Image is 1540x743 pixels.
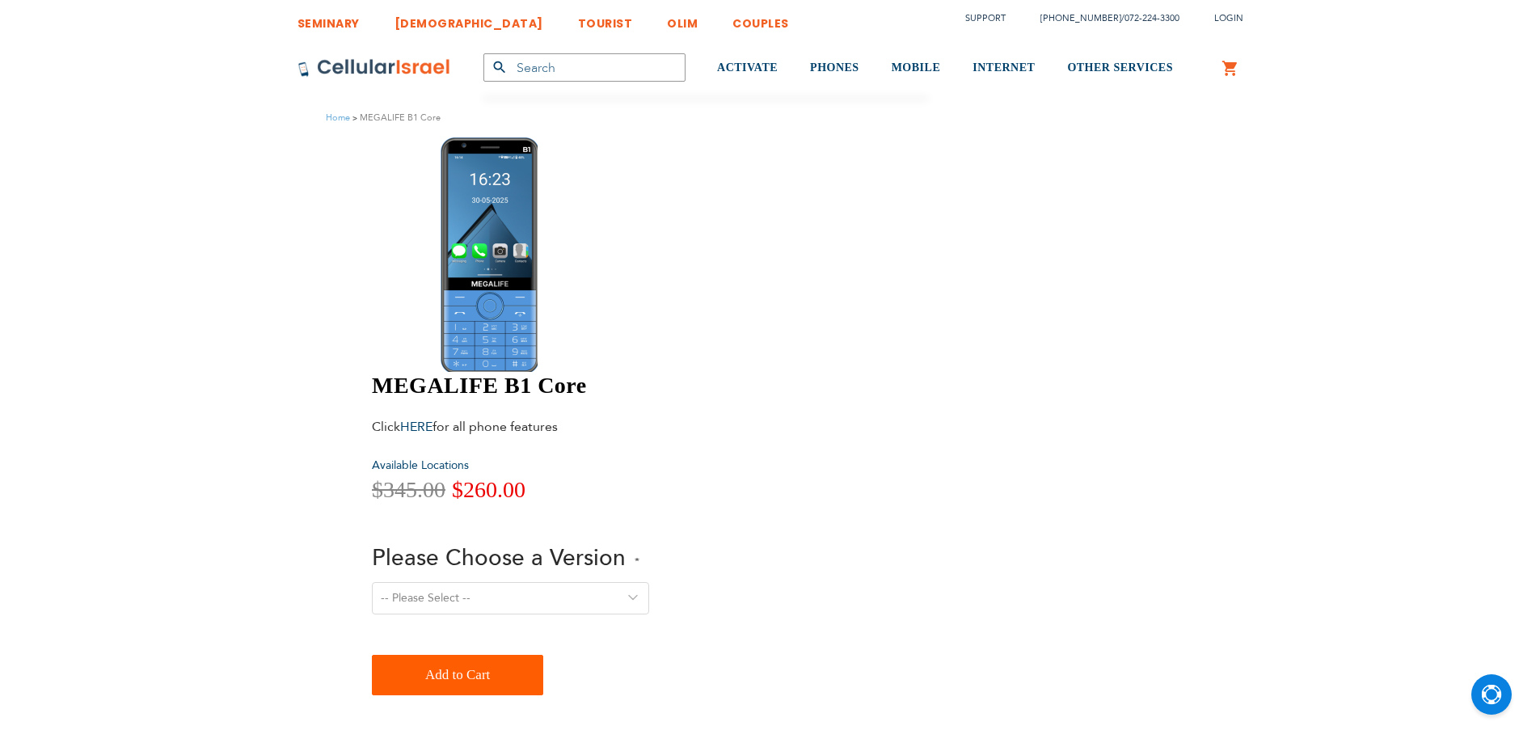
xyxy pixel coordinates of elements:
[372,477,445,502] span: $345.00
[1040,12,1121,24] a: [PHONE_NUMBER]
[1024,6,1179,30] li: /
[892,61,941,74] span: MOBILE
[400,418,432,436] a: HERE
[326,112,350,124] a: Home
[372,655,543,695] button: Add to Cart
[667,4,698,34] a: OLIM
[1067,61,1173,74] span: OTHER SERVICES
[1214,12,1243,24] span: Login
[810,61,859,74] span: PHONES
[372,372,939,399] h1: MEGALIFE B1 Core
[717,61,778,74] span: ACTIVATE
[372,418,622,436] div: Click for all phone features
[483,53,686,82] input: Search
[394,4,543,34] a: [DEMOGRAPHIC_DATA]
[810,38,859,99] a: PHONES
[732,4,789,34] a: COUPLES
[973,38,1035,99] a: INTERNET
[372,458,469,473] a: Available Locations
[425,659,490,691] span: Add to Cart
[1124,12,1179,24] a: 072-224-3300
[297,4,360,34] a: SEMINARY
[452,477,525,502] span: $260.00
[1067,38,1173,99] a: OTHER SERVICES
[372,542,626,573] span: Please Choose a Version
[965,12,1006,24] a: Support
[578,4,633,34] a: TOURIST
[973,61,1035,74] span: INTERNET
[892,38,941,99] a: MOBILE
[297,58,451,78] img: Cellular Israel Logo
[717,38,778,99] a: ACTIVATE
[350,110,441,125] li: MEGALIFE B1 Core
[441,137,538,372] img: MEGALIFE B1 Core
